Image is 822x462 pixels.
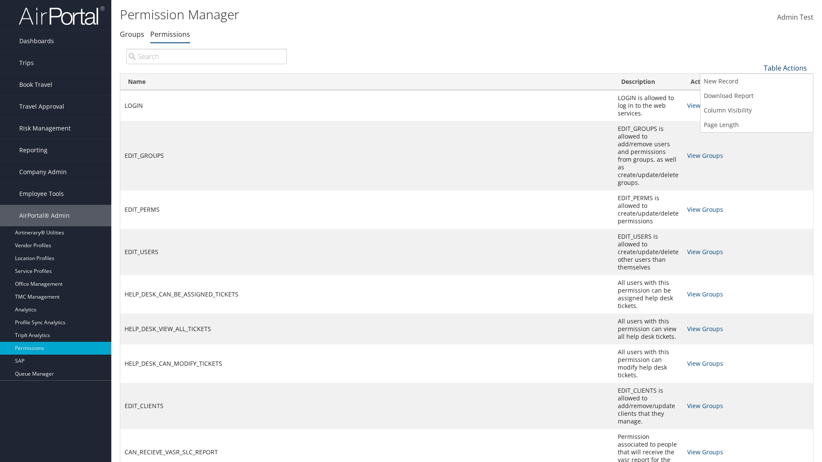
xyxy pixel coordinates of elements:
[19,52,34,74] span: Trips
[19,205,70,226] span: AirPortal® Admin
[19,6,104,26] img: airportal-logo.png
[700,89,813,103] a: Download Report
[19,30,54,52] span: Dashboards
[19,139,48,161] span: Reporting
[19,74,52,95] span: Book Travel
[700,103,813,118] a: Column Visibility
[19,161,67,183] span: Company Admin
[700,74,813,89] a: New Record
[19,183,64,204] span: Employee Tools
[19,118,71,139] span: Risk Management
[19,96,64,117] span: Travel Approval
[700,118,813,132] a: Page Length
